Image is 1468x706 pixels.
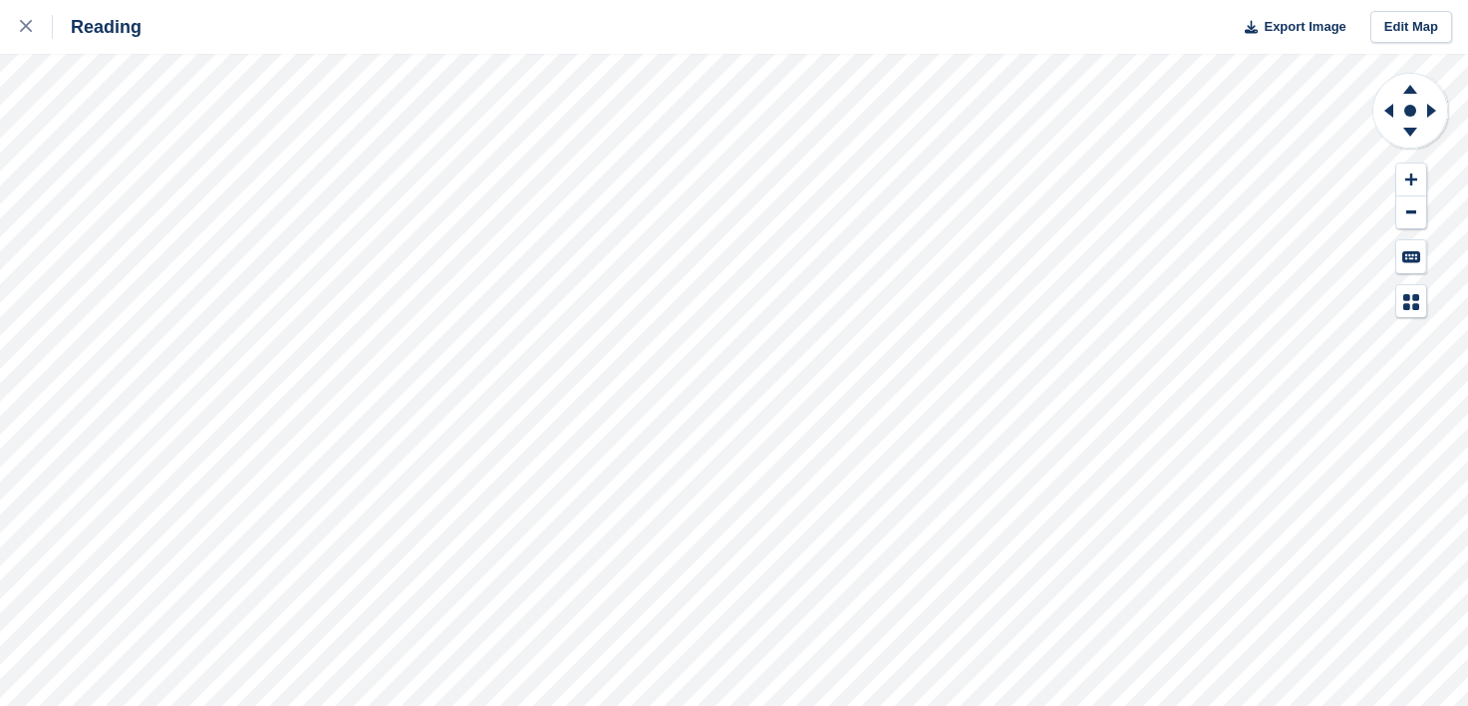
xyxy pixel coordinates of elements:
span: Export Image [1264,17,1345,37]
a: Edit Map [1370,11,1452,44]
button: Zoom In [1396,164,1426,196]
div: Reading [53,15,142,39]
button: Export Image [1233,11,1346,44]
button: Keyboard Shortcuts [1396,240,1426,273]
button: Zoom Out [1396,196,1426,229]
button: Map Legend [1396,285,1426,318]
